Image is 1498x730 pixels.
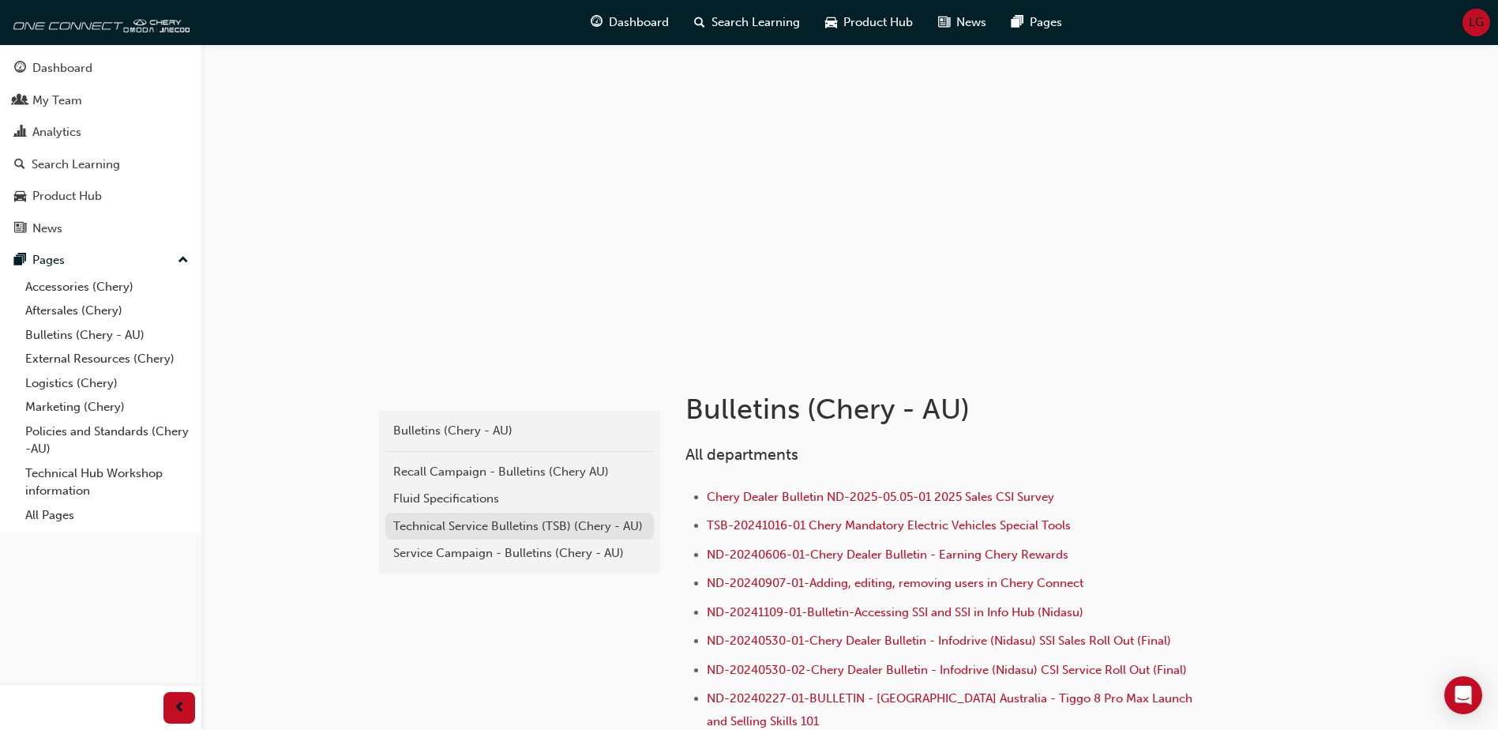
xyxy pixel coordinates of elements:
span: All departments [685,446,798,464]
span: Search Learning [711,13,800,32]
span: news-icon [938,13,950,32]
a: Analytics [6,118,195,147]
span: search-icon [694,13,705,32]
a: news-iconNews [925,6,999,39]
a: Accessories (Chery) [19,275,195,299]
h1: Bulletins (Chery - AU) [685,392,1203,427]
a: pages-iconPages [999,6,1075,39]
span: Dashboard [609,13,669,32]
div: Pages [32,251,65,269]
span: chart-icon [14,126,26,140]
a: All Pages [19,503,195,528]
button: LG [1462,9,1490,36]
span: Product Hub [843,13,913,32]
a: Marketing (Chery) [19,395,195,420]
span: LG [1469,13,1484,32]
div: Open Intercom Messenger [1444,676,1482,714]
div: Recall Campaign - Bulletins (Chery AU) [393,463,646,481]
a: search-iconSearch Learning [681,6,813,39]
a: ND-20240606-01-Chery Dealer Bulletin - Earning Chery Rewards [707,547,1068,562]
a: ND-20240530-02-Chery Dealer Bulletin - Infodrive (Nidasu) CSI Service Roll Out (Final) [707,663,1187,677]
button: DashboardMy TeamAnalyticsSearch LearningProduct HubNews [6,51,195,246]
a: News [6,214,195,243]
div: Analytics [32,123,81,141]
a: Logistics (Chery) [19,371,195,396]
a: ND-20240907-01-Adding, editing, removing users in Chery Connect [707,576,1083,590]
a: ND-20241109-01-Bulletin-Accessing SSI and SSI in Info Hub (Nidasu) [707,605,1083,619]
a: Product Hub [6,182,195,211]
a: ND-20240530-01-Chery Dealer Bulletin - Infodrive (Nidasu) SSI Sales Roll Out (Final) [707,634,1171,648]
span: prev-icon [174,698,186,718]
a: guage-iconDashboard [578,6,681,39]
a: Chery Dealer Bulletin ND-2025-05.05-01 2025 Sales CSI Survey [707,490,1054,504]
a: Recall Campaign - Bulletins (Chery AU) [385,458,654,486]
a: Search Learning [6,150,195,179]
a: car-iconProduct Hub [813,6,925,39]
div: Bulletins (Chery - AU) [393,422,646,440]
span: up-icon [178,250,189,271]
img: oneconnect [8,6,190,38]
div: Search Learning [32,156,120,174]
a: ND-20240227-01-BULLETIN - [GEOGRAPHIC_DATA] Australia - Tiggo 8 Pro Max Launch and Selling Skills... [707,691,1196,728]
a: Bulletins (Chery - AU) [385,417,654,445]
span: news-icon [14,222,26,236]
div: Technical Service Bulletins (TSB) (Chery - AU) [393,517,646,536]
a: Policies and Standards (Chery -AU) [19,420,195,461]
span: car-icon [14,190,26,204]
a: Dashboard [6,54,195,83]
span: Pages [1030,13,1062,32]
a: Technical Hub Workshop information [19,461,195,503]
a: Service Campaign - Bulletins (Chery - AU) [385,540,654,567]
span: News [956,13,986,32]
a: My Team [6,86,195,115]
button: Pages [6,246,195,275]
a: Fluid Specifications [385,485,654,513]
div: Product Hub [32,187,102,205]
div: Fluid Specifications [393,490,646,508]
a: Technical Service Bulletins (TSB) (Chery - AU) [385,513,654,540]
a: Bulletins (Chery - AU) [19,323,195,348]
a: Aftersales (Chery) [19,299,195,323]
span: pages-icon [14,254,26,268]
div: Dashboard [32,59,92,77]
a: TSB-20241016-01 Chery Mandatory Electric Vehicles Special Tools [707,518,1071,532]
span: guage-icon [14,62,26,76]
span: car-icon [825,13,837,32]
div: Service Campaign - Bulletins (Chery - AU) [393,544,646,563]
span: guage-icon [591,13,603,32]
span: search-icon [14,158,25,172]
span: pages-icon [1012,13,1023,32]
div: My Team [32,92,82,110]
a: External Resources (Chery) [19,347,195,371]
span: people-icon [14,94,26,108]
div: News [32,220,62,238]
